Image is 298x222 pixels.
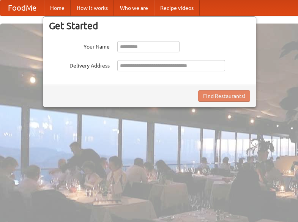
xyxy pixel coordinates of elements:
[49,41,110,50] label: Your Name
[198,90,250,102] button: Find Restaurants!
[0,0,44,16] a: FoodMe
[154,0,200,16] a: Recipe videos
[49,60,110,69] label: Delivery Address
[114,0,154,16] a: Who we are
[44,0,71,16] a: Home
[71,0,114,16] a: How it works
[49,20,250,31] h3: Get Started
